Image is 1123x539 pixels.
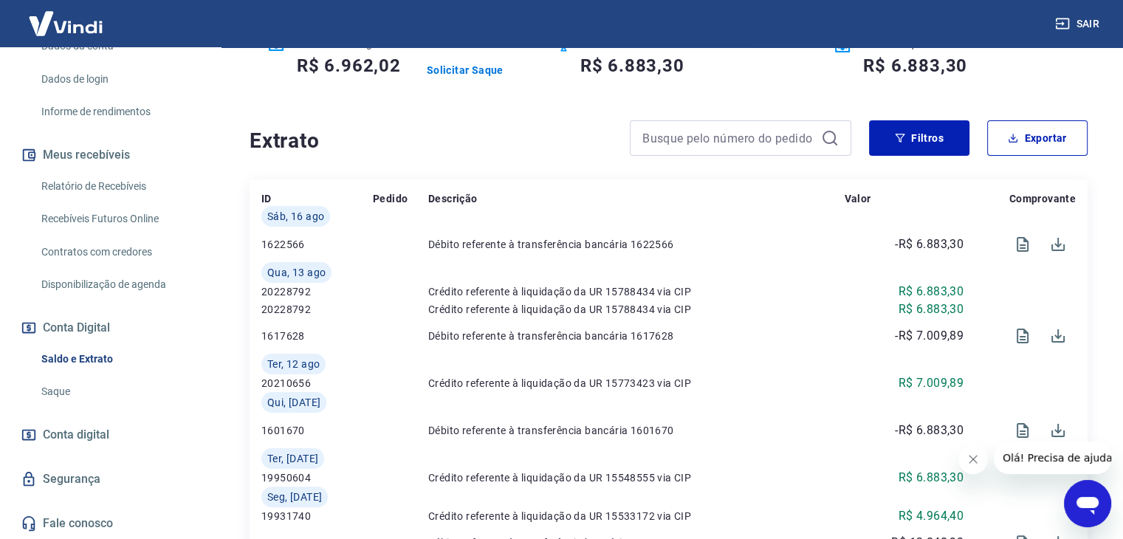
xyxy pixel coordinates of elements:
[994,442,1111,474] iframe: Mensagem da empresa
[261,237,373,252] p: 1622566
[35,97,203,127] a: Informe de rendimentos
[427,63,504,78] a: Solicitar Saque
[428,302,845,317] p: Crédito referente à liquidação da UR 15788434 via CIP
[35,377,203,407] a: Saque
[428,423,845,438] p: Débito referente à transferência bancária 1601670
[428,470,845,485] p: Crédito referente à liquidação da UR 15548555 via CIP
[899,469,964,487] p: R$ 6.883,30
[261,376,373,391] p: 20210656
[18,1,114,46] img: Vindi
[267,490,322,504] span: Seg, [DATE]
[35,204,203,234] a: Recebíveis Futuros Online
[35,344,203,374] a: Saldo e Extrato
[267,265,326,280] span: Qua, 13 ago
[35,269,203,300] a: Disponibilização de agenda
[580,54,684,78] h5: R$ 6.883,30
[18,419,203,451] a: Conta digital
[895,327,964,345] p: -R$ 7.009,89
[1040,227,1076,262] span: Download
[35,237,203,267] a: Contratos com credores
[899,283,964,301] p: R$ 6.883,30
[18,463,203,495] a: Segurança
[261,329,373,343] p: 1617628
[18,139,203,171] button: Meus recebíveis
[899,507,964,525] p: R$ 4.964,40
[35,64,203,95] a: Dados de login
[1009,191,1076,206] p: Comprovante
[642,127,815,149] input: Busque pelo número do pedido
[35,171,203,202] a: Relatório de Recebíveis
[987,120,1088,156] button: Exportar
[267,209,324,224] span: Sáb, 16 ago
[18,312,203,344] button: Conta Digital
[844,191,870,206] p: Valor
[1064,480,1111,527] iframe: Botão para abrir a janela de mensagens
[1005,413,1040,448] span: Visualizar
[261,302,373,317] p: 20228792
[1005,318,1040,354] span: Visualizar
[895,422,964,439] p: -R$ 6.883,30
[428,191,478,206] p: Descrição
[261,470,373,485] p: 19950604
[428,329,845,343] p: Débito referente à transferência bancária 1617628
[267,451,318,466] span: Ter, [DATE]
[261,423,373,438] p: 1601670
[1040,318,1076,354] span: Download
[297,54,401,78] h5: R$ 6.962,02
[958,444,988,474] iframe: Fechar mensagem
[261,284,373,299] p: 20228792
[267,395,320,410] span: Qui, [DATE]
[9,10,124,22] span: Olá! Precisa de ajuda?
[1040,413,1076,448] span: Download
[373,191,408,206] p: Pedido
[250,126,612,156] h4: Extrato
[1005,227,1040,262] span: Visualizar
[899,301,964,318] p: R$ 6.883,30
[43,425,109,445] span: Conta digital
[1052,10,1105,38] button: Sair
[428,237,845,252] p: Débito referente à transferência bancária 1622566
[895,236,964,253] p: -R$ 6.883,30
[261,191,272,206] p: ID
[869,120,969,156] button: Filtros
[428,509,845,523] p: Crédito referente à liquidação da UR 15533172 via CIP
[267,357,320,371] span: Ter, 12 ago
[261,509,373,523] p: 19931740
[899,374,964,392] p: R$ 7.009,89
[863,54,967,78] h5: R$ 6.883,30
[428,376,845,391] p: Crédito referente à liquidação da UR 15773423 via CIP
[428,284,845,299] p: Crédito referente à liquidação da UR 15788434 via CIP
